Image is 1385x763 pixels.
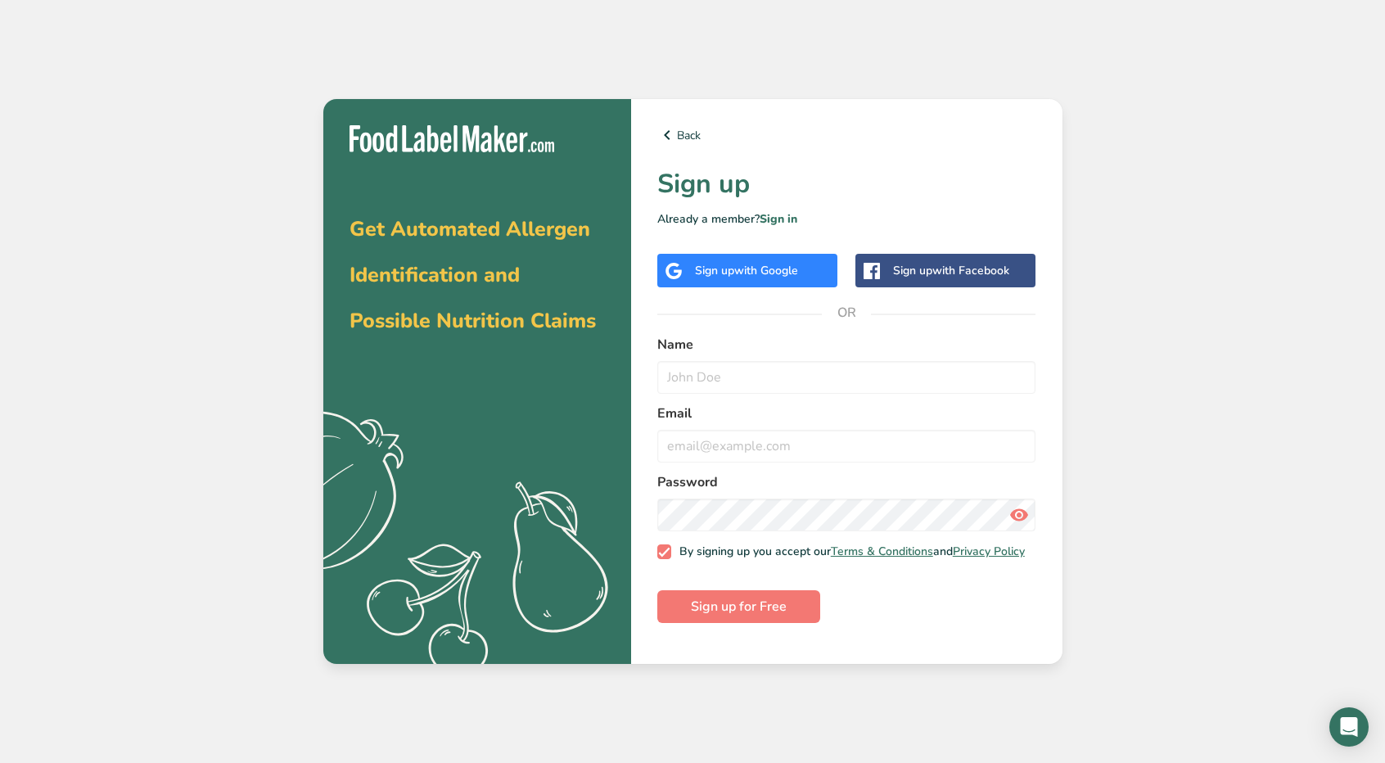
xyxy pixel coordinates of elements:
[657,361,1036,394] input: John Doe
[657,165,1036,204] h1: Sign up
[657,404,1036,423] label: Email
[657,430,1036,463] input: email@example.com
[932,263,1009,278] span: with Facebook
[657,590,820,623] button: Sign up for Free
[657,335,1036,354] label: Name
[657,125,1036,145] a: Back
[831,544,933,559] a: Terms & Conditions
[671,544,1025,559] span: By signing up you accept our and
[695,262,798,279] div: Sign up
[657,472,1036,492] label: Password
[953,544,1025,559] a: Privacy Policy
[691,597,787,616] span: Sign up for Free
[822,288,871,337] span: OR
[350,125,554,152] img: Food Label Maker
[1329,707,1369,747] div: Open Intercom Messenger
[657,210,1036,228] p: Already a member?
[734,263,798,278] span: with Google
[893,262,1009,279] div: Sign up
[760,211,797,227] a: Sign in
[350,215,596,335] span: Get Automated Allergen Identification and Possible Nutrition Claims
